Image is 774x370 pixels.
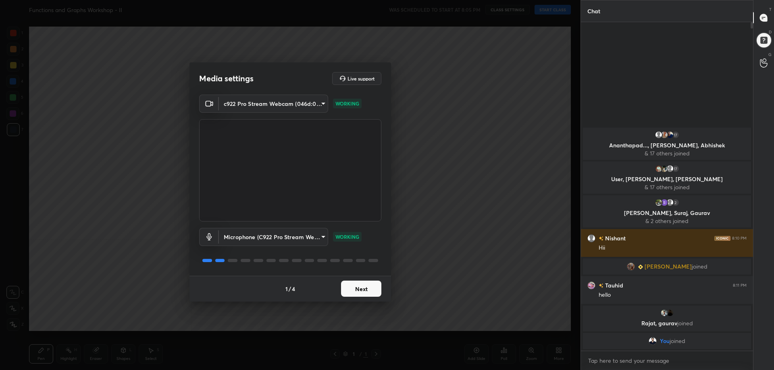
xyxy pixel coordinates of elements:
p: Ananthapad..., [PERSON_NAME], Abhishek [588,142,746,149]
h6: Nishant [603,234,626,242]
span: joined [692,263,707,270]
span: [PERSON_NAME] [645,263,692,270]
p: WORKING [335,233,359,240]
p: & 2 others joined [588,218,746,224]
div: 17 [672,165,680,173]
img: default.png [587,234,595,242]
img: 8b94c68a7ff94142b42284d42b011051.png [666,309,674,317]
img: cee6c566bd6b4caa9e69ced96860ae68.jpg [655,198,663,207]
img: 66152fc5989c4b169efb806513887b35.22029857_3 [660,198,668,207]
img: 08cc927a52af4820a74e0338a2586c9f.jpg [587,281,595,289]
h4: 4 [292,285,295,293]
p: User, [PERSON_NAME], [PERSON_NAME] [588,176,746,182]
button: Next [341,281,381,297]
p: & 17 others joined [588,150,746,157]
img: d9d7d95a91b94c6db32cbbf7986087f2.jpg [660,309,668,317]
p: [PERSON_NAME], Suraj, Gaurav [588,210,746,216]
img: default.png [655,131,663,139]
img: efa32a74879849bf9efb81e228119472.jpg [660,165,668,173]
p: T [769,6,772,12]
span: You [660,338,670,344]
img: b366fd644b87414dbc3bd58b0614c777.jpg [666,131,674,139]
h2: Media settings [199,73,254,84]
img: 1c09848962704c2c93b45c2bf87dea3f.jpg [649,337,657,345]
p: WORKING [335,100,359,107]
h4: / [289,285,291,293]
p: G [768,52,772,58]
div: Hii [599,244,747,252]
h4: 1 [285,285,288,293]
img: default.png [666,198,674,207]
span: joined [670,338,685,344]
span: joined [677,319,693,327]
img: 3 [655,165,663,173]
img: 27010506410640a780606c308ed45937.jpg [627,263,635,271]
img: 8d2cce4f54ac49a6b2e3c0f719b5dac5.jpg [660,131,668,139]
div: grid [581,126,753,351]
h6: Tauhid [603,281,623,289]
p: Chat [581,0,607,22]
div: c922 Pro Stream Webcam (046d:085c) [219,228,328,246]
div: 8:11 PM [733,283,747,288]
div: 2 [672,198,680,207]
h5: Live support [347,76,375,81]
div: 17 [672,131,680,139]
img: iconic-dark.1390631f.png [714,236,730,241]
p: Rajat, gaurav [588,320,746,327]
img: Learner_Badge_beginner_1_8b307cf2a0.svg [638,265,643,269]
p: D [769,29,772,35]
p: & 17 others joined [588,184,746,190]
img: default.png [666,165,674,173]
div: 8:10 PM [732,236,747,241]
img: no-rating-badge.077c3623.svg [599,283,603,288]
img: no-rating-badge.077c3623.svg [599,236,603,241]
div: hello [599,291,747,299]
div: c922 Pro Stream Webcam (046d:085c) [219,95,328,113]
